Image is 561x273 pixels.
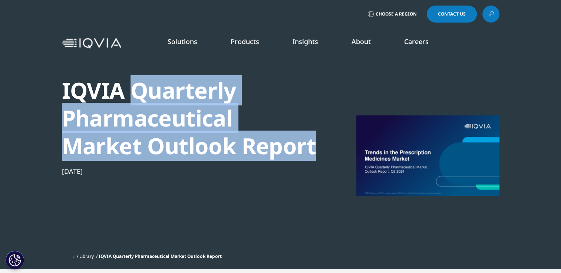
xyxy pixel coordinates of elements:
a: Contact Us [427,6,477,23]
span: IQVIA Quarterly Pharmaceutical Market Outlook Report [99,253,222,259]
a: Insights [293,37,318,46]
span: Contact Us [438,12,466,16]
a: Solutions [168,37,197,46]
nav: Primary [124,26,499,61]
button: Cookies Settings [6,251,24,269]
span: Choose a Region [376,11,417,17]
a: About [352,37,371,46]
a: Products [231,37,259,46]
img: IQVIA Healthcare Information Technology and Pharma Clinical Research Company [62,38,121,49]
div: IQVIA Quarterly Pharmaceutical Market Outlook Report [62,77,316,160]
a: Library [79,253,94,259]
a: Careers [404,37,429,46]
div: [DATE] [62,167,316,176]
